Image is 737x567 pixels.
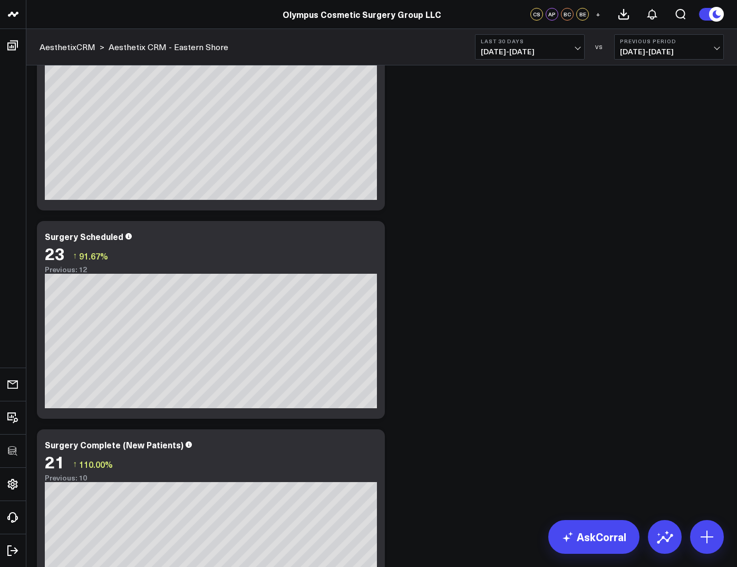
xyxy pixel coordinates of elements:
div: Previous: 12 [45,265,377,274]
div: VS [590,44,609,50]
div: Surgery Scheduled [45,230,123,242]
div: 21 [45,452,65,471]
div: BC [561,8,574,21]
span: ↑ [73,457,77,471]
span: ↑ [73,249,77,263]
div: CS [530,8,543,21]
button: Previous Period[DATE]-[DATE] [614,34,724,60]
a: AskCorral [548,520,639,554]
b: Previous Period [620,38,718,44]
div: > [40,41,104,53]
div: Previous: 10 [45,474,377,482]
span: 91.67% [79,250,108,262]
div: 23 [45,244,65,263]
a: Aesthetix CRM - Eastern Shore [109,41,228,53]
a: AesthetixCRM [40,41,95,53]
div: BE [576,8,589,21]
button: Last 30 Days[DATE]-[DATE] [475,34,585,60]
div: Surgery Complete (New Patients) [45,439,183,450]
button: + [591,8,604,21]
span: 110.00% [79,458,113,470]
div: AP [546,8,558,21]
span: + [596,11,600,18]
span: [DATE] - [DATE] [481,47,579,56]
a: Olympus Cosmetic Surgery Group LLC [283,8,441,20]
span: [DATE] - [DATE] [620,47,718,56]
b: Last 30 Days [481,38,579,44]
